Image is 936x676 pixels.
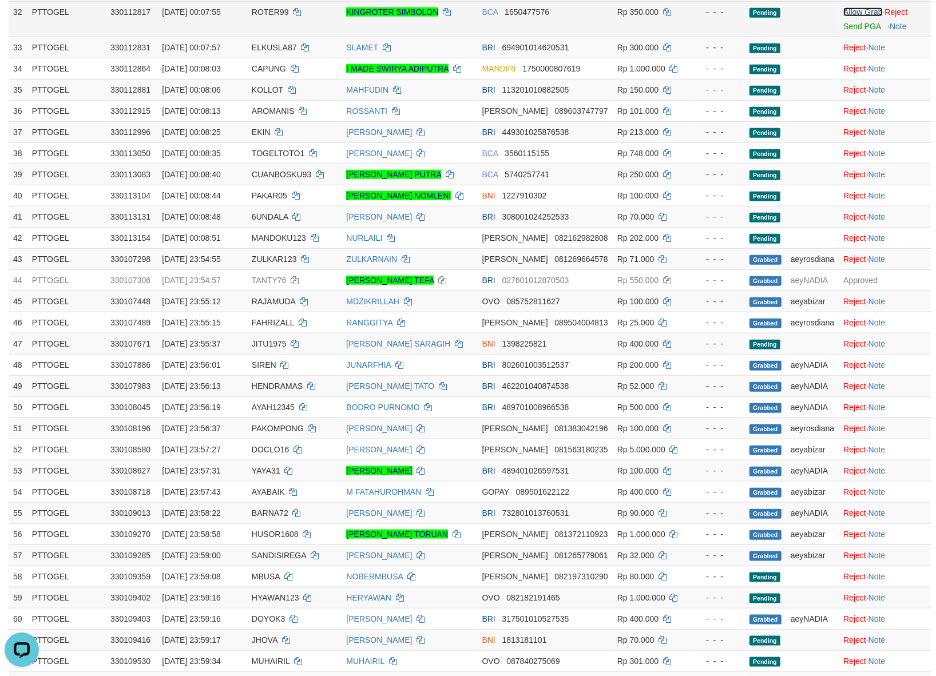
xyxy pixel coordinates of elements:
[843,64,866,73] a: Reject
[868,212,886,221] a: Note
[839,164,931,185] td: ·
[9,121,27,142] td: 37
[502,43,569,52] span: Copy 694901014620531 to clipboard
[162,43,220,52] span: [DATE] 00:07:57
[9,227,27,248] td: 42
[110,381,150,391] span: 330107983
[27,206,106,227] td: PTTOGEL
[843,572,866,581] a: Reject
[346,64,448,73] a: I MADE SWIRYA ADIPUTRA
[482,43,495,52] span: BRI
[695,211,740,222] div: - - -
[502,191,547,200] span: Copy 1227910302 to clipboard
[27,1,106,37] td: PTTOGEL
[868,381,886,391] a: Note
[695,296,740,307] div: - - -
[9,354,27,375] td: 48
[252,128,271,137] span: EKIN
[252,85,283,94] span: KOLLOT
[843,43,866,52] a: Reject
[110,339,150,348] span: 330107671
[27,375,106,396] td: PTTOGEL
[617,381,655,391] span: Rp 52.000
[554,106,608,116] span: Copy 089603747797 to clipboard
[839,58,931,79] td: ·
[695,126,740,138] div: - - -
[868,85,886,94] a: Note
[749,86,780,96] span: Pending
[346,403,419,412] a: BODRO PURNOMO
[346,318,392,327] a: RANGGITYA
[110,191,150,200] span: 330113104
[868,466,886,475] a: Note
[346,466,412,475] a: [PERSON_NAME]
[839,121,931,142] td: ·
[695,6,740,18] div: - - -
[252,339,287,348] span: JITU1975
[695,63,740,74] div: - - -
[749,340,780,349] span: Pending
[843,255,866,264] a: Reject
[162,318,220,327] span: [DATE] 23:55:15
[839,375,931,396] td: ·
[843,508,866,518] a: Reject
[749,255,782,265] span: Grabbed
[482,255,548,264] span: [PERSON_NAME]
[482,360,495,369] span: BRI
[749,128,780,138] span: Pending
[749,361,782,371] span: Grabbed
[346,657,384,666] a: MUHAIRIL
[749,8,780,18] span: Pending
[749,382,782,392] span: Grabbed
[839,269,931,291] td: Approved
[346,508,412,518] a: [PERSON_NAME]
[9,37,27,58] td: 33
[9,100,27,121] td: 36
[252,255,297,264] span: ZULKAR123
[502,339,547,348] span: Copy 1398225821 to clipboard
[346,255,397,264] a: ZULKARNAIN
[843,381,866,391] a: Reject
[749,297,782,307] span: Grabbed
[868,64,886,73] a: Note
[617,318,655,327] span: Rp 25.000
[27,312,106,333] td: PTTOGEL
[346,233,382,242] a: NURLAILI
[252,7,289,17] span: ROTER99
[252,276,286,285] span: TANTY76
[162,212,220,221] span: [DATE] 00:08:48
[839,37,931,58] td: ·
[749,319,782,328] span: Grabbed
[868,233,886,242] a: Note
[5,5,39,39] button: Open LiveChat chat widget
[482,170,498,179] span: BCA
[346,487,421,496] a: M FATAHUROHMAN
[162,297,220,306] span: [DATE] 23:55:12
[27,227,106,248] td: PTTOGEL
[502,360,569,369] span: Copy 802601003512537 to clipboard
[749,276,782,286] span: Grabbed
[868,339,886,348] a: Note
[839,227,931,248] td: ·
[839,291,931,312] td: ·
[617,170,659,179] span: Rp 250.000
[868,106,886,116] a: Note
[749,43,780,53] span: Pending
[843,657,866,666] a: Reject
[843,170,866,179] a: Reject
[346,530,448,539] a: [PERSON_NAME] TORUAN
[868,593,886,602] a: Note
[27,269,106,291] td: PTTOGEL
[749,192,780,201] span: Pending
[9,79,27,100] td: 35
[346,43,378,52] a: SLAMET
[346,170,441,179] a: [PERSON_NAME] PUTRA
[695,317,740,328] div: - - -
[346,85,388,94] a: MAHFUDIN
[786,354,839,375] td: aeyNADIA
[9,248,27,269] td: 43
[110,106,150,116] span: 330112915
[110,128,150,137] span: 330112996
[482,212,495,221] span: BRI
[27,100,106,121] td: PTTOGEL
